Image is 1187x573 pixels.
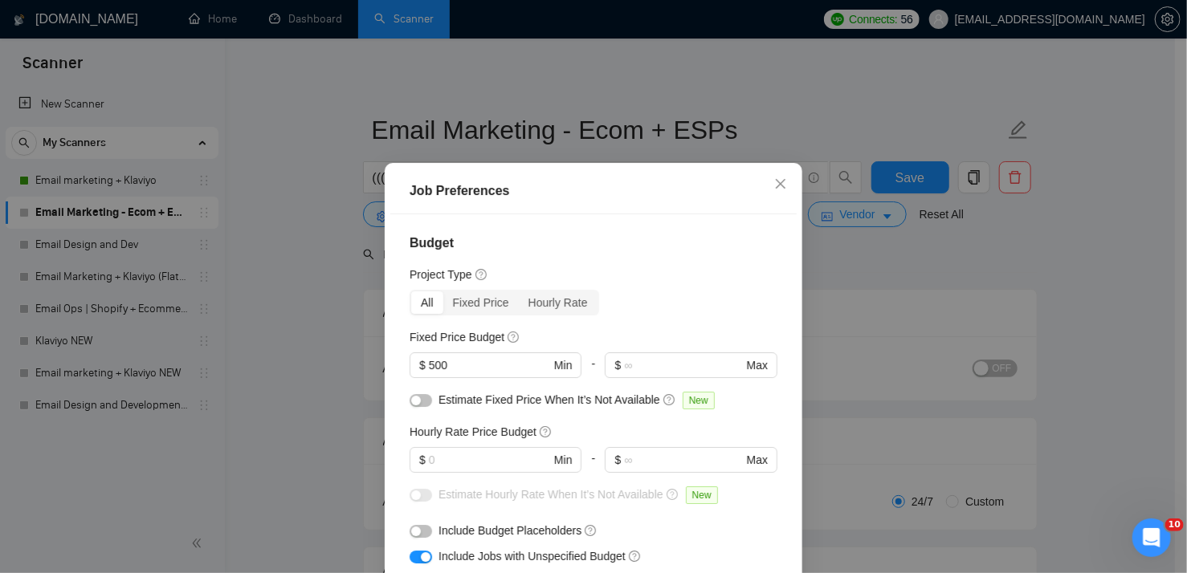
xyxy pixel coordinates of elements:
span: question-circle [629,549,642,562]
span: question-circle [508,330,520,343]
div: - [581,447,605,486]
span: Max [747,356,768,374]
div: Hourly Rate [519,291,598,314]
div: Job Preferences [410,181,777,201]
input: ∞ [624,356,743,374]
span: $ [419,451,426,469]
span: Estimate Fixed Price When It’s Not Available [438,393,660,406]
span: New [683,392,715,409]
h5: Project Type [410,266,472,283]
span: question-circle [663,392,676,405]
div: - [581,352,605,391]
h5: Fixed Price Budget [410,328,504,346]
span: $ [614,451,621,469]
span: Max [747,451,768,469]
span: question-circle [667,487,679,500]
span: New [686,486,718,504]
input: 0 [429,451,551,469]
input: 0 [429,356,551,374]
span: question-circle [540,425,553,437]
h4: Budget [410,234,777,253]
iframe: Intercom live chat [1132,518,1171,557]
span: Min [554,356,573,374]
span: $ [419,356,426,374]
input: ∞ [624,451,743,469]
h5: Hourly Rate Price Budget [410,423,536,441]
div: Fixed Price [443,291,519,314]
span: 10 [1165,518,1184,531]
span: Estimate Hourly Rate When It’s Not Available [438,488,663,501]
span: Include Jobs with Unspecified Budget [438,550,626,563]
span: close [774,177,787,190]
span: $ [614,356,621,374]
span: question-circle [475,267,488,280]
span: Include Budget Placeholders [438,524,581,537]
span: question-circle [585,523,598,536]
div: All [411,291,443,314]
button: Close [759,163,802,206]
span: Min [554,451,573,469]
